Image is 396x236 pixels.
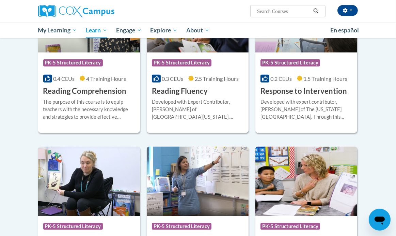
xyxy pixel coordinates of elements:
[86,26,107,34] span: Learn
[43,86,127,97] h3: Reading Comprehension
[162,75,183,82] span: 0.3 CEUs
[152,223,211,230] span: PK-5 Structured Literacy
[53,75,75,82] span: 0.4 CEUs
[337,5,358,16] button: Account Settings
[152,86,208,97] h3: Reading Fluency
[260,223,320,230] span: PK-5 Structured Literacy
[152,59,211,66] span: PK-5 Structured Literacy
[38,5,138,17] a: Cox Campus
[81,23,112,38] a: Learn
[256,7,311,15] input: Search Courses
[38,5,114,17] img: Cox Campus
[116,26,142,34] span: Engage
[34,23,82,38] a: My Learning
[38,147,140,216] img: Course Logo
[38,26,77,34] span: My Learning
[311,7,321,15] button: Search
[150,26,177,34] span: Explore
[112,23,146,38] a: Engage
[182,23,214,38] a: About
[147,147,249,216] img: Course Logo
[260,86,347,97] h3: Response to Intervention
[326,23,363,38] a: En español
[43,223,103,230] span: PK-5 Structured Literacy
[195,75,239,82] span: 2.5 Training Hours
[186,26,209,34] span: About
[260,98,352,121] div: Developed with expert contributor, [PERSON_NAME] of The [US_STATE][GEOGRAPHIC_DATA]. Through this...
[330,27,359,34] span: En español
[303,75,347,82] span: 1.5 Training Hours
[146,23,182,38] a: Explore
[152,98,243,121] div: Developed with Expert Contributor, [PERSON_NAME] of [GEOGRAPHIC_DATA][US_STATE], [GEOGRAPHIC_DATA...
[33,23,363,38] div: Main menu
[43,98,135,121] div: The purpose of this course is to equip teachers with the necessary knowledge and strategies to pr...
[255,147,357,216] img: Course Logo
[260,59,320,66] span: PK-5 Structured Literacy
[270,75,292,82] span: 0.2 CEUs
[86,75,126,82] span: 4 Training Hours
[369,209,391,231] iframe: Button to launch messaging window
[43,59,103,66] span: PK-5 Structured Literacy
